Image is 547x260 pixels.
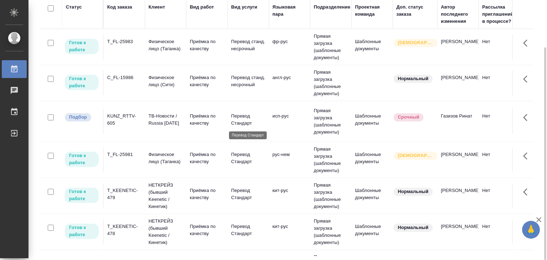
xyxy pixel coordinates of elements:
td: Нет [479,109,520,134]
td: Нет [479,219,520,244]
td: кит-рус [269,183,310,208]
p: Готов к работе [69,152,94,166]
td: кит-рус [269,219,310,244]
td: Прямая загрузка (шаблонные документы) [310,65,351,101]
p: Перевод Стандарт [231,151,265,165]
p: Перевод станд. несрочный [231,38,265,52]
button: Здесь прячутся важные кнопки [519,219,536,236]
div: Языковая пара [272,4,307,18]
td: Нет [479,35,520,59]
td: англ-рус [269,71,310,95]
div: Исполнитель может приступить к работе [64,38,99,55]
button: Здесь прячутся важные кнопки [519,71,536,88]
td: Шаблонные документы [351,147,393,172]
p: Приёмка по качеству [190,223,224,237]
p: Срочный [398,114,419,121]
p: Перевод Стандарт [231,113,265,127]
td: Прямая загрузка (шаблонные документы) [310,142,351,178]
td: фр-рус [269,35,310,59]
td: Шаблонные документы [351,183,393,208]
td: Шаблонные документы [351,219,393,244]
p: Перевод Стандарт [231,223,265,237]
td: [PERSON_NAME] [437,219,479,244]
td: Нет [479,71,520,95]
td: Газизов Ринат [437,109,479,134]
td: [PERSON_NAME] [437,183,479,208]
td: [PERSON_NAME] [437,71,479,95]
button: Здесь прячутся важные кнопки [519,183,536,201]
div: Клиент [149,4,165,11]
p: Приёмка по качеству [190,151,224,165]
p: НЕТКРЕЙЗ (бывший Keenetic / Кинетик) [149,182,183,210]
td: Прямая загрузка (шаблонные документы) [310,214,351,250]
div: Исполнитель может приступить к работе [64,151,99,168]
div: Подразделение [314,4,350,11]
div: Автор последнего изменения [441,4,475,25]
div: Проектная команда [355,4,389,18]
p: Готов к работе [69,39,94,53]
p: [DEMOGRAPHIC_DATA] [398,152,433,159]
button: Здесь прячутся важные кнопки [519,109,536,126]
div: KUNZ_RTTV-605 [107,113,141,127]
p: Физическое лицо (Таганка) [149,151,183,165]
div: Исполнитель может приступить к работе [64,74,99,91]
td: Прямая загрузка (шаблонные документы) [310,29,351,65]
div: Код заказа [107,4,132,11]
p: НЕТКРЕЙЗ (бывший Keenetic / Кинетик) [149,218,183,246]
p: Приёмка по качеству [190,74,224,88]
div: Вид услуги [231,4,257,11]
div: T_KEENETIC-479 [107,187,141,201]
td: Шаблонные документы [351,35,393,59]
p: Готов к работе [69,75,94,89]
td: Нет [479,147,520,172]
td: Нет [479,183,520,208]
p: Физическое лицо (Сити) [149,74,183,88]
p: Нормальный [398,224,428,231]
div: T_KEENETIC-478 [107,223,141,237]
p: Нормальный [398,75,428,82]
div: T_FL-25983 [107,38,141,45]
p: [DEMOGRAPHIC_DATA] [398,39,433,46]
span: 🙏 [525,222,537,237]
button: Здесь прячутся важные кнопки [519,35,536,52]
td: рус-нем [269,147,310,172]
div: Исполнитель может приступить к работе [64,223,99,240]
div: Можно подбирать исполнителей [64,113,99,122]
p: Приёмка по качеству [190,113,224,127]
p: Готов к работе [69,188,94,202]
p: Физическое лицо (Таганка) [149,38,183,52]
div: Статус [66,4,82,11]
div: C_FL-15986 [107,74,141,81]
p: Подбор [69,114,87,121]
p: Приёмка по качеству [190,187,224,201]
div: Доп. статус заказа [396,4,434,18]
td: [PERSON_NAME] [437,147,479,172]
div: T_FL-25981 [107,151,141,158]
button: Здесь прячутся важные кнопки [519,147,536,165]
p: Приёмка по качеству [190,38,224,52]
div: Вид работ [190,4,214,11]
td: Прямая загрузка (шаблонные документы) [310,104,351,139]
td: [PERSON_NAME] [437,35,479,59]
p: Нормальный [398,188,428,195]
td: исп-рус [269,109,310,134]
td: Прямая загрузка (шаблонные документы) [310,178,351,214]
div: Исполнитель может приступить к работе [64,187,99,204]
p: ТВ-Новости / Russia [DATE] [149,113,183,127]
p: Перевод станд. несрочный [231,74,265,88]
p: Перевод Стандарт [231,187,265,201]
button: 🙏 [522,221,540,239]
div: Рассылка приглашений в процессе? [482,4,516,25]
p: Готов к работе [69,224,94,238]
td: Шаблонные документы [351,109,393,134]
